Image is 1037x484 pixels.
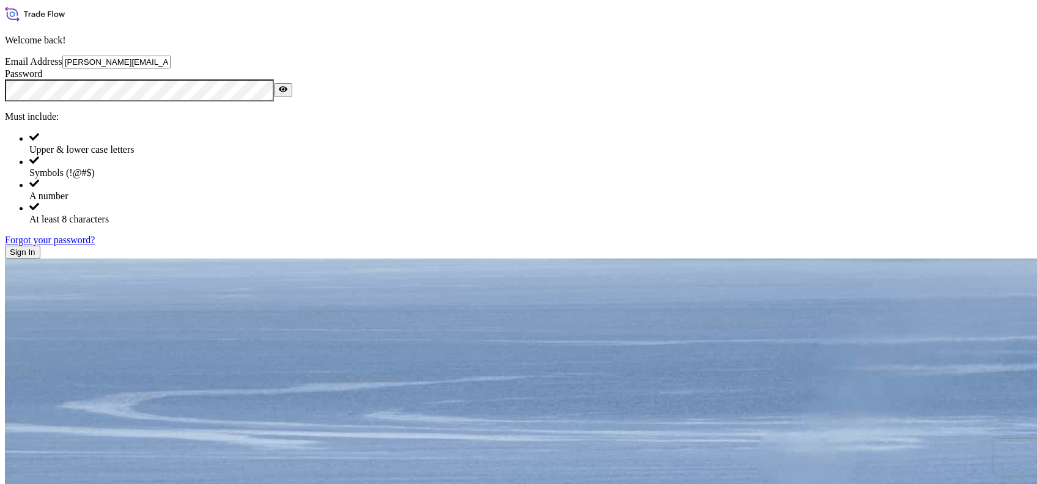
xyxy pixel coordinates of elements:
[29,167,95,178] span: Symbols (!@#$)
[5,68,42,79] label: Password
[274,83,292,97] button: Show password
[5,235,95,245] a: Forgot your password?
[29,144,134,155] span: Upper & lower case letters
[10,248,35,257] span: Sign In
[5,35,1032,46] p: Welcome back!
[29,191,68,201] span: A number
[5,246,40,258] button: Sign In
[5,111,1032,122] p: Must include:
[62,56,171,68] input: example@gmail.com
[29,214,109,224] span: At least 8 characters
[5,56,62,67] label: Email Address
